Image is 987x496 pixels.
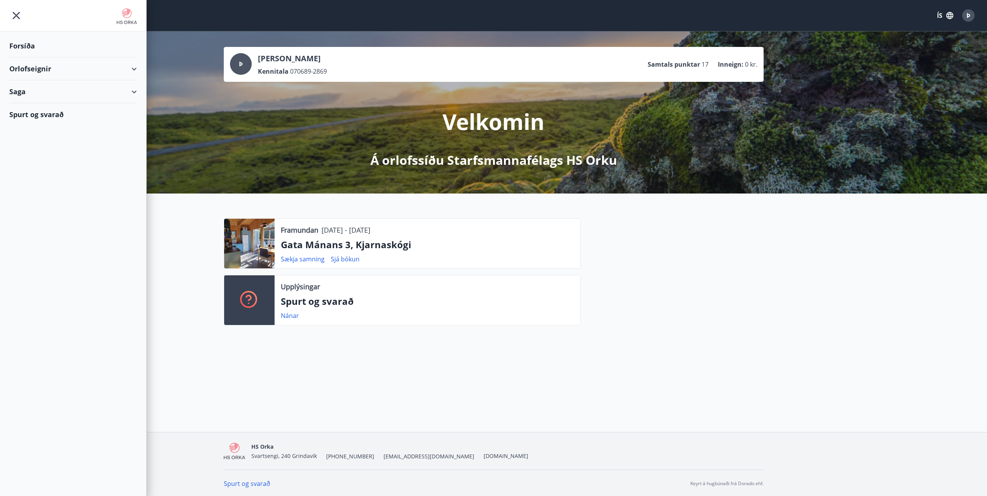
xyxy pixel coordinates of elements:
[290,67,327,76] span: 070689-2869
[690,480,764,487] p: Keyrt á hugbúnaði frá Dorado ehf.
[224,479,270,488] a: Spurt og svarað
[648,60,700,69] p: Samtals punktar
[239,60,243,68] span: Þ
[117,9,137,24] img: union_logo
[9,80,137,103] div: Saga
[281,238,574,251] p: Gata Mánans 3, Kjarnaskógi
[281,255,325,263] a: Sækja samning
[281,225,318,235] p: Framundan
[370,152,617,169] p: Á orlofssíðu Starfsmannafélags HS Orku
[966,11,970,20] span: Þ
[443,107,544,136] p: Velkomin
[745,60,757,69] span: 0 kr.
[484,452,528,460] a: [DOMAIN_NAME]
[251,443,273,450] span: HS Orka
[9,57,137,80] div: Orlofseignir
[9,35,137,57] div: Forsíða
[281,295,574,308] p: Spurt og svarað
[702,60,709,69] span: 17
[959,6,978,25] button: Þ
[9,103,137,126] div: Spurt og svarað
[384,453,474,460] span: [EMAIL_ADDRESS][DOMAIN_NAME]
[718,60,743,69] p: Inneign :
[331,255,360,263] a: Sjá bókun
[281,282,320,292] p: Upplýsingar
[933,9,958,22] button: ÍS
[258,67,289,76] p: Kennitala
[9,9,23,22] button: menu
[251,452,317,460] span: Svartsengi, 240 Grindavík
[224,443,245,460] img: 4KEE8UqMSwrAKrdyHDgoo3yWdiux5j3SefYx3pqm.png
[281,311,299,320] a: Nánar
[258,53,327,64] p: [PERSON_NAME]
[326,453,374,460] span: [PHONE_NUMBER]
[322,225,370,235] p: [DATE] - [DATE]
